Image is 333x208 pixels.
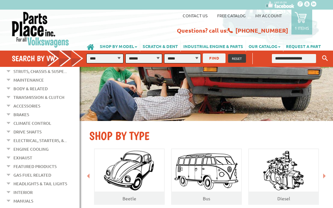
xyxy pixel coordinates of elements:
[140,40,180,52] a: SCRATCH & DENT
[11,11,70,48] img: Parts Place Inc!
[13,145,49,153] a: Engine Cooling
[89,129,323,143] h2: SHOP BY TYPE
[291,10,312,35] a: 1 items
[13,197,33,205] a: Manuals
[13,154,32,162] a: Exhaust
[232,56,242,61] span: RESET
[13,110,29,119] a: Brakes
[277,196,290,201] a: Diesel
[181,40,246,52] a: INDUSTRIAL ENGINE & PARTS
[203,196,210,201] a: Bus
[13,102,40,110] a: Accessories
[13,180,67,188] a: Headlights & Tail Lights
[203,53,226,63] button: FIND
[13,171,51,179] a: Gas Fuel Related
[13,128,42,136] a: Drive Shafts
[13,136,67,145] a: Electrical, Starters, &...
[13,93,64,101] a: Transmission & Clutch
[246,40,283,52] a: OUR CATALOG
[12,54,88,63] h4: Search by VW
[13,84,48,93] a: Body & Related
[295,25,309,31] p: 1 items
[13,67,67,76] a: Struts, Chassis & Suspe...
[228,54,246,63] button: RESET
[123,196,136,201] a: Beetle
[173,150,241,191] img: Bus
[183,13,208,18] a: Contact us
[97,40,140,52] a: SHOP BY MODEL
[13,162,57,171] a: Featured Products
[217,13,246,18] a: Free Catalog
[13,119,51,127] a: Climate Control
[97,149,162,192] img: Beatle
[13,76,44,84] a: Maintenance
[283,40,323,52] a: REQUEST A PART
[320,53,330,64] button: Keyword Search
[13,188,33,196] a: Interior
[255,13,282,18] a: My Account
[80,20,333,121] img: First slide [900x500]
[260,149,307,192] img: Diesel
